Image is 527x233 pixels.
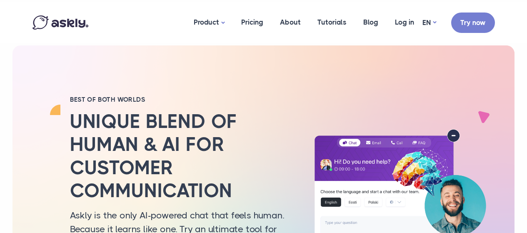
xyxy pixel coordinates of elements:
[355,2,387,43] a: Blog
[387,2,422,43] a: Log in
[309,2,355,43] a: Tutorials
[185,2,233,43] a: Product
[233,2,272,43] a: Pricing
[70,110,295,202] h2: Unique blend of human & AI for customer communication
[32,15,88,30] img: Askly
[70,95,295,104] h2: BEST OF BOTH WORLDS
[272,2,309,43] a: About
[451,13,495,33] a: Try now
[422,17,436,29] a: EN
